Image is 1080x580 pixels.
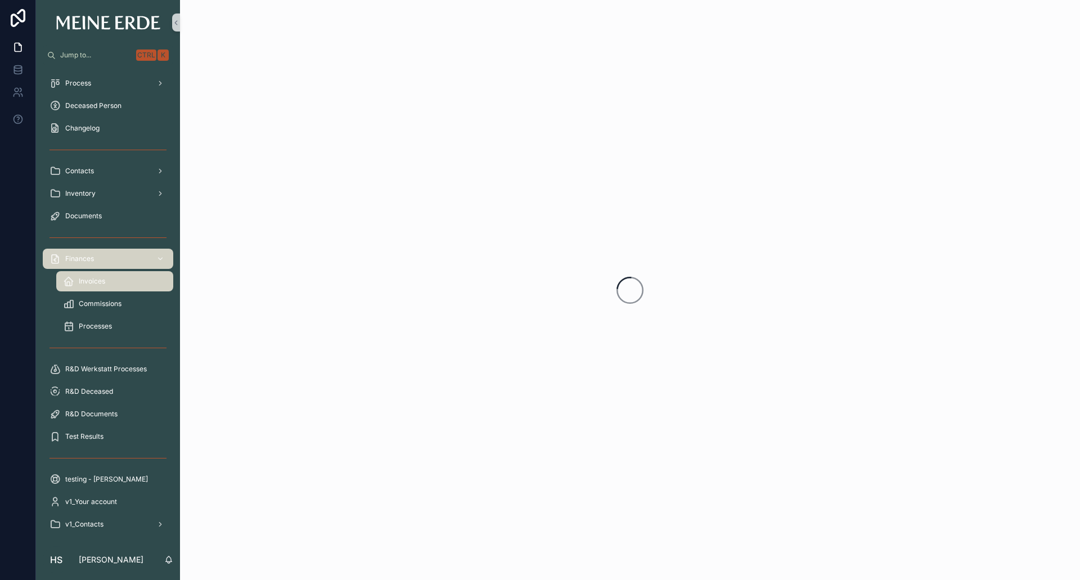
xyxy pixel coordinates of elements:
[79,299,121,308] span: Commissions
[43,492,173,512] a: v1_Your account
[79,554,143,565] p: [PERSON_NAME]
[56,294,173,314] a: Commissions
[159,51,168,60] span: K
[43,73,173,93] a: Process
[79,277,105,286] span: Invoices
[43,118,173,138] a: Changelog
[43,206,173,226] a: Documents
[43,161,173,181] a: Contacts
[36,65,180,539] div: scrollable content
[43,404,173,424] a: R&D Documents
[43,514,173,534] a: v1_Contacts
[65,101,121,110] span: Deceased Person
[65,212,102,221] span: Documents
[43,249,173,269] a: Finances
[43,45,173,65] button: Jump to...CtrlK
[43,183,173,204] a: Inventory
[65,432,103,441] span: Test Results
[65,520,103,529] span: v1_Contacts
[43,359,173,379] a: R&D Werkstatt Processes
[79,322,112,331] span: Processes
[65,79,91,88] span: Process
[136,50,156,61] span: Ctrl
[43,426,173,447] a: Test Results
[65,365,147,374] span: R&D Werkstatt Processes
[43,469,173,489] a: testing - [PERSON_NAME]
[56,271,173,291] a: Invoices
[43,381,173,402] a: R&D Deceased
[65,254,94,263] span: Finances
[65,410,118,419] span: R&D Documents
[65,189,96,198] span: Inventory
[65,475,148,484] span: testing - [PERSON_NAME]
[56,316,173,336] a: Processes
[60,51,132,60] span: Jump to...
[56,16,160,30] img: App logo
[65,497,117,506] span: v1_Your account
[43,96,173,116] a: Deceased Person
[65,124,100,133] span: Changelog
[50,553,62,566] span: HS
[65,387,113,396] span: R&D Deceased
[65,167,94,176] span: Contacts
